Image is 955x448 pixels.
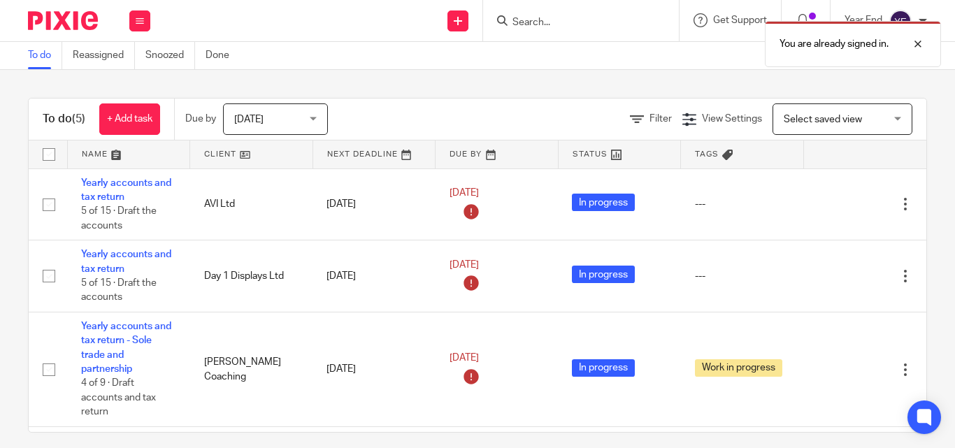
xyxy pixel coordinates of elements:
[695,269,790,283] div: ---
[43,112,85,127] h1: To do
[450,260,479,270] span: [DATE]
[81,250,171,273] a: Yearly accounts and tax return
[889,10,912,32] img: svg%3E
[784,115,862,124] span: Select saved view
[695,197,790,211] div: ---
[450,353,479,363] span: [DATE]
[450,188,479,198] span: [DATE]
[572,194,635,211] span: In progress
[81,178,171,202] a: Yearly accounts and tax return
[73,42,135,69] a: Reassigned
[649,114,672,124] span: Filter
[695,150,719,158] span: Tags
[572,266,635,283] span: In progress
[206,42,240,69] a: Done
[702,114,762,124] span: View Settings
[572,359,635,377] span: In progress
[28,11,98,30] img: Pixie
[190,168,313,240] td: AVI Ltd
[81,206,157,231] span: 5 of 15 · Draft the accounts
[99,103,160,135] a: + Add task
[145,42,195,69] a: Snoozed
[313,240,436,312] td: [DATE]
[190,312,313,427] td: [PERSON_NAME] Coaching
[313,312,436,427] td: [DATE]
[695,359,782,377] span: Work in progress
[72,113,85,124] span: (5)
[190,240,313,312] td: Day 1 Displays Ltd
[185,112,216,126] p: Due by
[780,37,889,51] p: You are already signed in.
[81,278,157,303] span: 5 of 15 · Draft the accounts
[81,321,171,374] a: Yearly accounts and tax return - Sole trade and partnership
[28,42,62,69] a: To do
[81,379,156,417] span: 4 of 9 · Draft accounts and tax return
[234,115,264,124] span: [DATE]
[313,168,436,240] td: [DATE]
